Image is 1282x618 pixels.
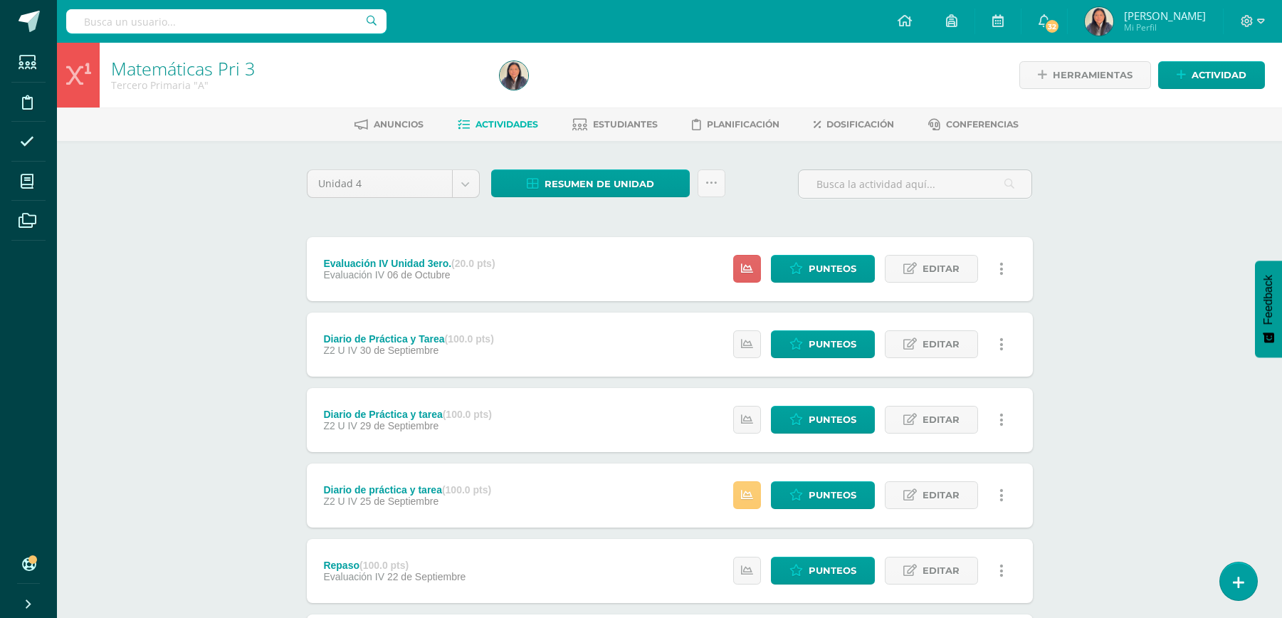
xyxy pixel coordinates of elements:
input: Busca la actividad aquí... [799,170,1031,198]
a: Punteos [771,481,875,509]
a: Estudiantes [572,113,658,136]
a: Dosificación [814,113,894,136]
span: Editar [923,557,960,584]
input: Busca un usuario... [66,9,387,33]
a: Punteos [771,406,875,434]
a: Matemáticas Pri 3 [111,56,255,80]
span: 29 de Septiembre [360,420,439,431]
span: Punteos [809,482,856,508]
a: Planificación [692,113,779,136]
span: 25 de Septiembre [360,496,439,507]
a: Herramientas [1019,61,1151,89]
a: Unidad 4 [308,170,479,197]
div: Diario de Práctica y tarea [323,409,492,420]
a: Conferencias [928,113,1019,136]
a: Anuncios [354,113,424,136]
span: 30 de Septiembre [360,345,439,356]
a: Actividad [1158,61,1265,89]
a: Actividades [458,113,538,136]
strong: (100.0 pts) [359,560,409,571]
div: Tercero Primaria 'A' [111,78,483,92]
span: Editar [923,407,960,433]
span: Herramientas [1053,62,1133,88]
span: Editar [923,482,960,508]
div: Diario de práctica y tarea [323,484,491,496]
span: Unidad 4 [318,170,441,197]
span: Mi Perfil [1124,21,1206,33]
span: Evaluación IV [323,571,384,582]
span: Z2 U IV [323,420,357,431]
span: Actividades [476,119,538,130]
img: 053f0824b320b518b52f6bf93d3dd2bd.png [1085,7,1113,36]
span: Anuncios [374,119,424,130]
span: Z2 U IV [323,345,357,356]
span: Planificación [707,119,779,130]
span: Evaluación IV [323,269,384,281]
span: 06 de Octubre [387,269,451,281]
span: Conferencias [946,119,1019,130]
span: Dosificación [826,119,894,130]
span: Resumen de unidad [545,171,654,197]
span: Editar [923,331,960,357]
span: 22 de Septiembre [387,571,466,582]
a: Punteos [771,330,875,358]
span: Punteos [809,331,856,357]
span: Punteos [809,256,856,282]
span: Punteos [809,557,856,584]
div: Diario de Práctica y Tarea [323,333,493,345]
a: Punteos [771,255,875,283]
strong: (20.0 pts) [451,258,495,269]
div: Repaso [323,560,466,571]
span: Estudiantes [593,119,658,130]
a: Resumen de unidad [491,169,690,197]
strong: (100.0 pts) [442,484,491,496]
h1: Matemáticas Pri 3 [111,58,483,78]
strong: (100.0 pts) [445,333,494,345]
strong: (100.0 pts) [443,409,492,420]
a: Punteos [771,557,875,585]
span: Actividad [1192,62,1246,88]
img: 053f0824b320b518b52f6bf93d3dd2bd.png [500,61,528,90]
span: 32 [1044,19,1060,34]
span: Punteos [809,407,856,433]
button: Feedback - Mostrar encuesta [1255,261,1282,357]
div: Evaluación IV Unidad 3ero. [323,258,495,269]
span: Editar [923,256,960,282]
span: [PERSON_NAME] [1124,9,1206,23]
span: Feedback [1262,275,1275,325]
span: Z2 U IV [323,496,357,507]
